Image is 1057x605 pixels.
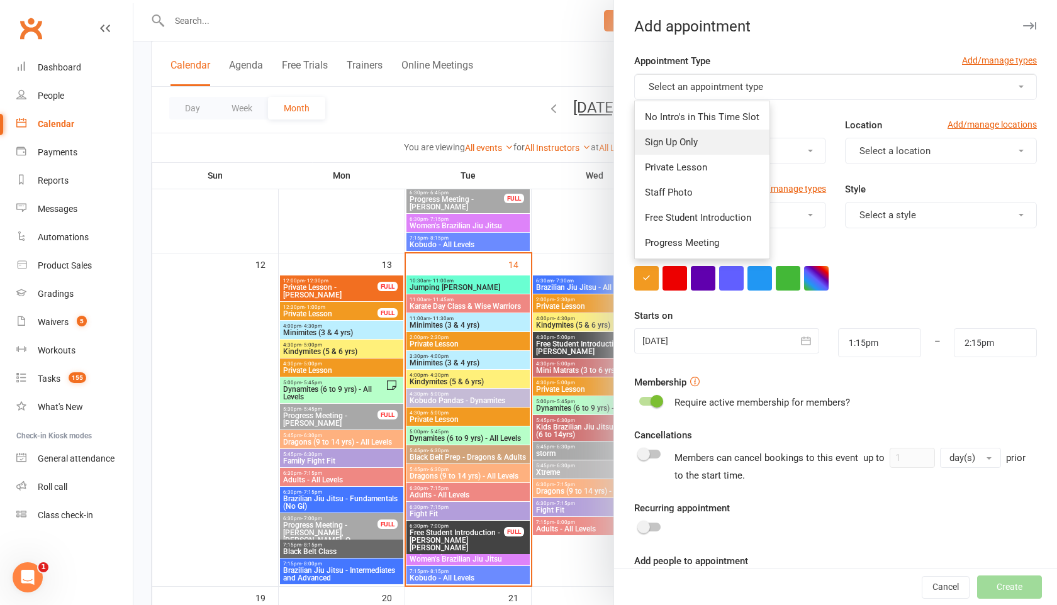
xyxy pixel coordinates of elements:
[845,138,1037,164] button: Select a location
[16,365,133,393] a: Tasks 155
[38,345,75,355] div: Workouts
[38,204,77,214] div: Messages
[649,81,763,92] span: Select an appointment type
[635,104,769,130] a: No Intro's in This Time Slot
[16,167,133,195] a: Reports
[645,237,719,248] span: Progress Meeting
[16,223,133,252] a: Automations
[635,130,769,155] a: Sign Up Only
[922,576,970,599] button: Cancel
[16,252,133,280] a: Product Sales
[38,402,83,412] div: What's New
[16,110,133,138] a: Calendar
[16,138,133,167] a: Payments
[635,155,769,180] a: Private Lesson
[16,53,133,82] a: Dashboard
[845,182,866,197] label: Style
[69,372,86,383] span: 155
[949,452,975,463] span: day(s)
[634,375,686,390] label: Membership
[38,562,48,572] span: 1
[38,510,93,520] div: Class check-in
[16,445,133,473] a: General attendance kiosk mode
[38,317,69,327] div: Waivers
[16,195,133,223] a: Messages
[38,260,92,270] div: Product Sales
[634,74,1037,100] button: Select an appointment type
[634,308,673,323] label: Starts on
[16,393,133,421] a: What's New
[38,453,115,463] div: General attendance
[645,162,707,173] span: Private Lesson
[16,308,133,336] a: Waivers 5
[751,182,826,196] a: Add/manage types
[645,136,698,148] span: Sign Up Only
[13,562,43,592] iframe: Intercom live chat
[16,280,133,308] a: Gradings
[38,62,81,72] div: Dashboard
[645,111,759,123] span: No Intro's in This Time Slot
[845,202,1037,228] button: Select a style
[634,428,692,443] label: Cancellations
[948,118,1037,131] a: Add/manage locations
[16,473,133,501] a: Roll call
[940,448,1001,468] button: day(s)
[16,336,133,365] a: Workouts
[614,18,1057,35] div: Add appointment
[38,289,74,299] div: Gradings
[859,209,916,221] span: Select a style
[674,395,850,410] div: Require active membership for members?
[635,180,769,205] a: Staff Photo
[635,230,769,255] a: Progress Meeting
[863,448,1001,468] div: up to
[38,482,67,492] div: Roll call
[859,145,931,157] span: Select a location
[645,187,693,198] span: Staff Photo
[845,118,882,133] label: Location
[38,175,69,186] div: Reports
[634,53,710,69] label: Appointment Type
[674,448,1037,483] div: Members can cancel bookings to this event
[16,501,133,530] a: Class kiosk mode
[920,328,954,357] div: –
[38,119,74,129] div: Calendar
[634,553,748,569] label: Add people to appointment
[635,205,769,230] a: Free Student Introduction
[15,13,47,44] a: Clubworx
[38,147,77,157] div: Payments
[962,53,1037,67] a: Add/manage types
[38,91,64,101] div: People
[645,212,751,223] span: Free Student Introduction
[77,316,87,326] span: 5
[16,82,133,110] a: People
[38,374,60,384] div: Tasks
[634,501,730,516] label: Recurring appointment
[38,232,89,242] div: Automations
